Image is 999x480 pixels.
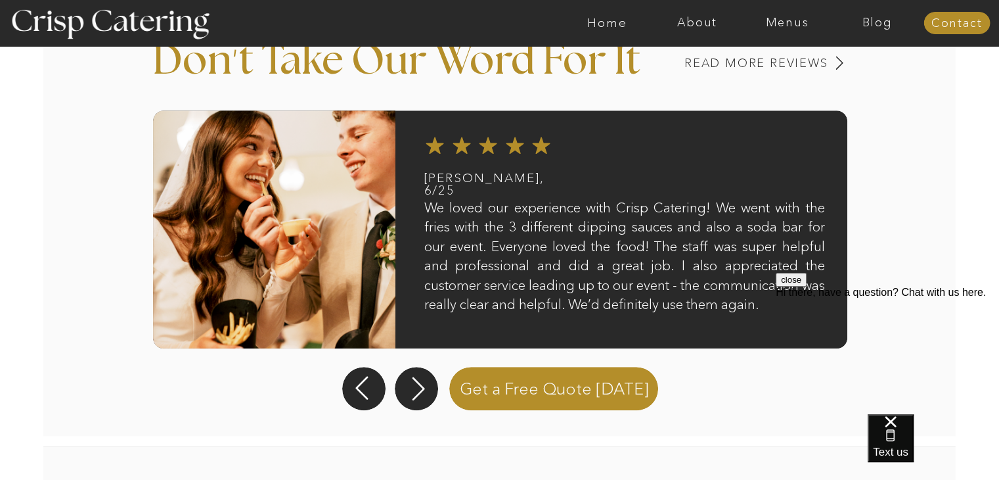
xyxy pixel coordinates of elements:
[562,16,652,30] a: Home
[424,198,825,327] h3: We loved our experience with Crisp Catering! We went with the fries with the 3 different dipping ...
[444,364,665,410] a: Get a Free Quote [DATE]
[620,57,828,70] a: Read MORE REVIEWS
[832,16,922,30] a: Blog
[742,16,832,30] a: Menus
[153,41,674,101] p: Don t Take Our Word For It
[652,16,742,30] a: About
[868,414,999,480] iframe: podium webchat widget bubble
[923,17,990,30] a: Contact
[208,42,262,75] h3: '
[424,172,532,197] h2: [PERSON_NAME], 6/25
[776,273,999,431] iframe: podium webchat widget prompt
